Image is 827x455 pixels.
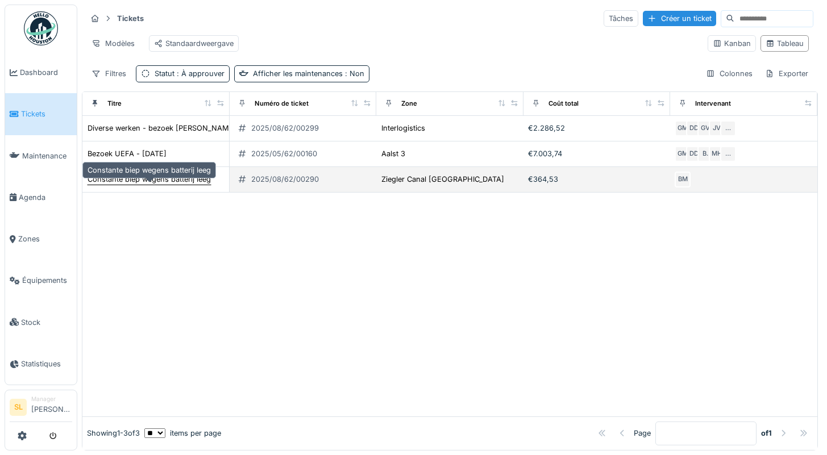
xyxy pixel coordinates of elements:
a: Zones [5,218,77,260]
div: €364,53 [528,174,666,185]
div: Bezoek UEFA - [DATE] [88,148,167,159]
div: … [720,146,736,162]
span: Équipements [22,275,72,286]
div: Tableau [766,38,804,49]
a: Stock [5,302,77,343]
div: Tâches [604,10,638,27]
span: Zones [18,233,72,244]
div: Kanban [713,38,751,49]
strong: Tickets [113,13,148,24]
a: Dashboard [5,52,77,93]
div: … [720,120,736,136]
div: BM [675,172,691,187]
div: Modèles [86,35,140,52]
div: 2025/08/62/00299 [251,123,319,133]
div: MH [709,146,725,162]
div: Coût total [548,99,579,108]
div: B. [697,146,713,162]
div: Diverse werken - bezoek [PERSON_NAME] & [PERSON_NAME] [DATE] [88,123,333,133]
div: €2.286,52 [528,123,666,133]
span: Statistiques [21,358,72,369]
span: Tickets [21,108,72,119]
a: Agenda [5,177,77,218]
div: GM [675,146,691,162]
a: Maintenance [5,135,77,177]
div: 2025/05/62/00160 [251,148,317,159]
div: GM [675,120,691,136]
div: Exporter [760,65,813,82]
a: SL Manager[PERSON_NAME] [10,395,72,422]
div: Colonnes [701,65,758,82]
div: JV [709,120,725,136]
div: DD [686,120,702,136]
a: Statistiques [5,343,77,385]
div: Statut [155,68,225,79]
div: Constante biep wegens batterij leeg [82,162,216,178]
div: Zone [401,99,417,108]
div: Filtres [86,65,131,82]
div: 2025/08/62/00290 [251,174,319,185]
a: Équipements [5,260,77,301]
div: Numéro de ticket [255,99,309,108]
span: Maintenance [22,151,72,161]
div: Afficher les maintenances [253,68,364,79]
div: Standaardweergave [154,38,234,49]
strong: of 1 [761,428,772,439]
div: items per page [144,428,221,439]
span: Stock [21,317,72,328]
li: [PERSON_NAME] [31,395,72,419]
div: Interlogistics [381,123,425,133]
div: Constante biep wegens batterij leeg [88,174,211,185]
div: €7.003,74 [528,148,666,159]
div: Aalst 3 [381,148,405,159]
span: Dashboard [20,67,72,78]
span: : Non [343,69,364,78]
div: Ziegler Canal [GEOGRAPHIC_DATA] [381,174,504,185]
img: Badge_color-CXgf-gQk.svg [24,11,58,45]
div: Manager [31,395,72,403]
div: GV [697,120,713,136]
div: Créer un ticket [643,11,716,26]
li: SL [10,399,27,416]
a: Tickets [5,93,77,135]
div: DD [686,146,702,162]
div: Showing 1 - 3 of 3 [87,428,140,439]
span: : À approuver [174,69,225,78]
span: Agenda [19,192,72,203]
div: Page [634,428,651,439]
div: Intervenant [695,99,731,108]
div: Titre [107,99,122,108]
